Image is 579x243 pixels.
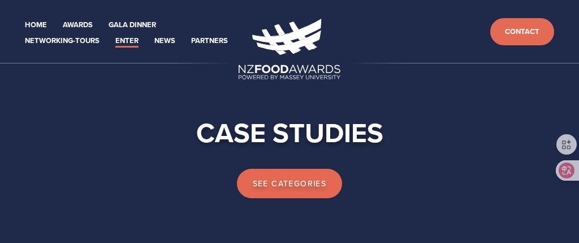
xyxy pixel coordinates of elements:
a: Gala Dinner [109,19,156,32]
a: Home [25,19,47,32]
h1: CASE STUDIES [18,116,561,150]
a: Contact [490,18,554,46]
a: Partners [191,35,228,48]
a: Enter [115,35,139,48]
a: News [154,35,175,48]
a: See categories [237,169,343,198]
a: Networking-Tours [25,35,100,48]
a: Awards [63,19,93,32]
